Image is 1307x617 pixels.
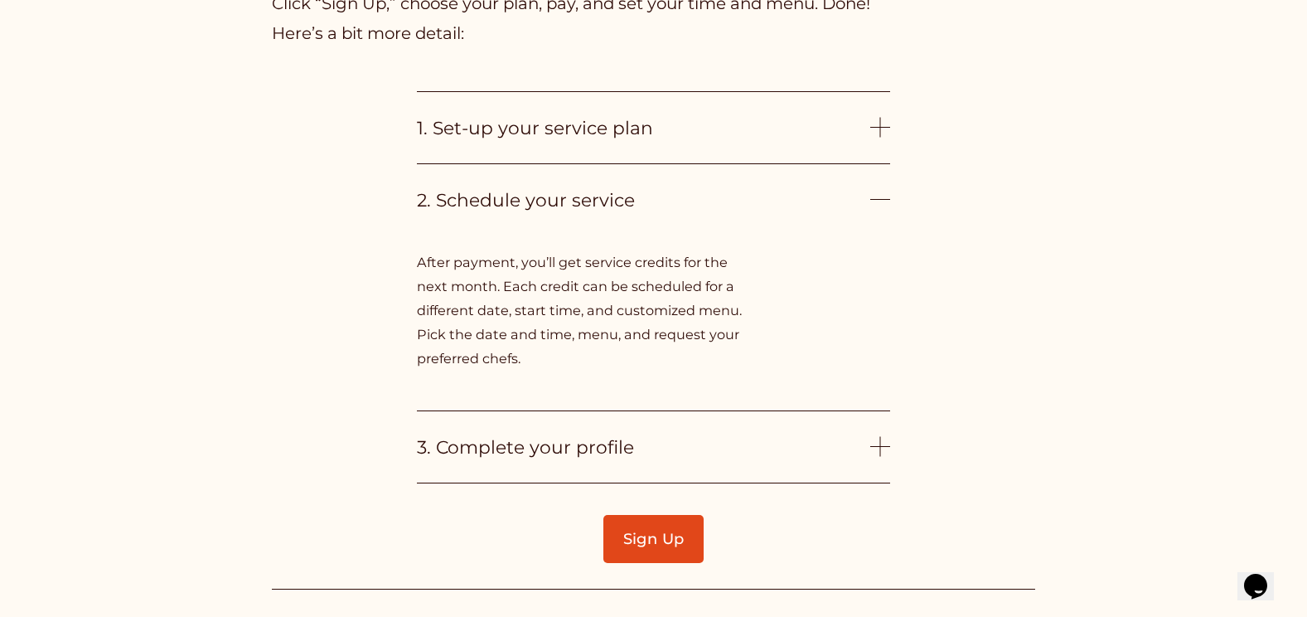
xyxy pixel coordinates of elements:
[417,92,891,163] button: 1. Set-up your service plan
[417,189,871,211] span: 2. Schedule your service
[417,436,871,458] span: 3. Complete your profile
[417,236,891,411] div: 2. Schedule your service
[417,411,891,483] button: 3. Complete your profile
[417,250,748,371] p: After payment, you’ll get service credits for the next month. Each credit can be scheduled for a ...
[417,117,871,138] span: 1. Set-up your service plan
[1237,551,1290,600] iframe: chat widget
[603,515,703,563] a: Sign Up
[417,164,891,236] button: 2. Schedule your service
